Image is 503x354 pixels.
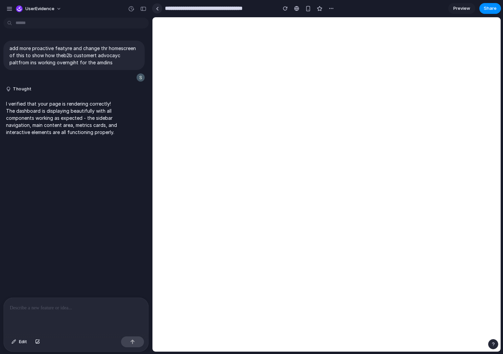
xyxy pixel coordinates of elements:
[13,3,65,14] button: UserEvidence
[479,3,501,14] button: Share
[448,3,475,14] a: Preview
[6,100,119,136] p: I verified that your page is rendering correctly! The dashboard is displaying beautifully with al...
[484,5,497,12] span: Share
[8,336,30,347] button: Edit
[25,5,54,12] span: UserEvidence
[19,338,27,345] span: Edit
[9,45,139,66] p: add more proactive featyre and change thr homescreen of this to show how theb2b customert advocay...
[453,5,470,12] span: Preview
